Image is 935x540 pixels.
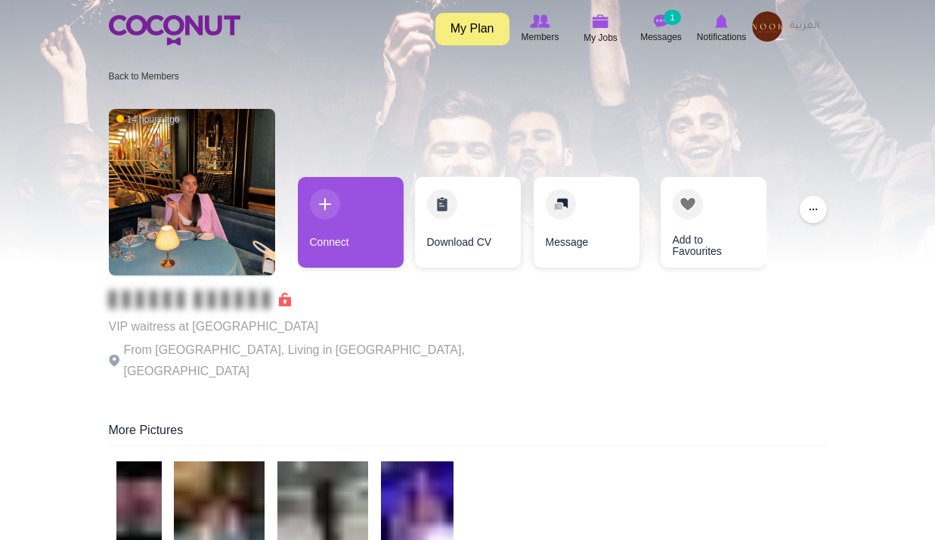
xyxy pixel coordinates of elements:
p: VIP waitress at [GEOGRAPHIC_DATA] [109,316,525,337]
div: 2 / 4 [415,177,521,275]
img: Messages [654,14,669,28]
span: My Jobs [584,30,618,45]
small: 1 [664,10,680,25]
img: Browse Members [530,14,550,28]
a: My Jobs My Jobs [571,11,631,47]
div: 1 / 4 [298,177,404,275]
span: Connect to Unlock the Profile [109,292,291,307]
div: More Pictures [109,422,827,446]
img: My Jobs [593,14,609,28]
a: Add to Favourites [661,177,766,268]
div: 4 / 4 [649,177,755,275]
img: Home [109,15,240,45]
a: Messages Messages 1 [631,11,692,46]
span: Messages [640,29,682,45]
span: Notifications [697,29,746,45]
span: Members [521,29,559,45]
a: Notifications Notifications [692,11,752,46]
a: العربية [782,11,827,42]
span: 14 hours ago [116,113,180,126]
div: 3 / 4 [532,177,638,275]
a: Connect [298,177,404,268]
a: Back to Members [109,71,179,82]
a: Browse Members Members [510,11,571,46]
p: From [GEOGRAPHIC_DATA], Living in [GEOGRAPHIC_DATA], [GEOGRAPHIC_DATA] [109,340,525,382]
a: My Plan [435,13,509,45]
img: Notifications [715,14,728,28]
a: Message [534,177,639,268]
button: ... [800,196,827,223]
a: Download CV [415,177,521,268]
